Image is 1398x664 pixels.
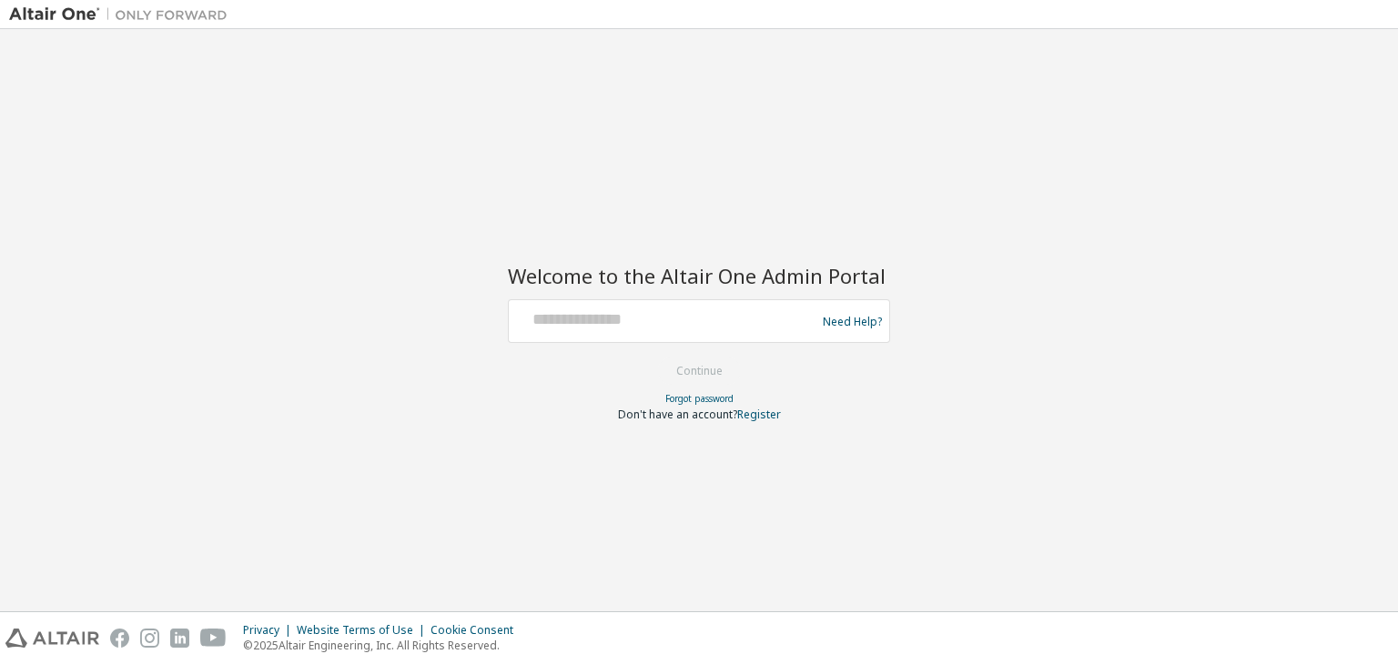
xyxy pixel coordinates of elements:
img: altair_logo.svg [5,629,99,648]
h2: Welcome to the Altair One Admin Portal [508,263,890,288]
a: Register [737,407,781,422]
img: facebook.svg [110,629,129,648]
img: youtube.svg [200,629,227,648]
a: Forgot password [665,392,734,405]
img: linkedin.svg [170,629,189,648]
a: Need Help? [823,321,882,322]
img: Altair One [9,5,237,24]
div: Website Terms of Use [297,623,431,638]
img: instagram.svg [140,629,159,648]
div: Cookie Consent [431,623,524,638]
div: Privacy [243,623,297,638]
span: Don't have an account? [618,407,737,422]
p: © 2025 Altair Engineering, Inc. All Rights Reserved. [243,638,524,653]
